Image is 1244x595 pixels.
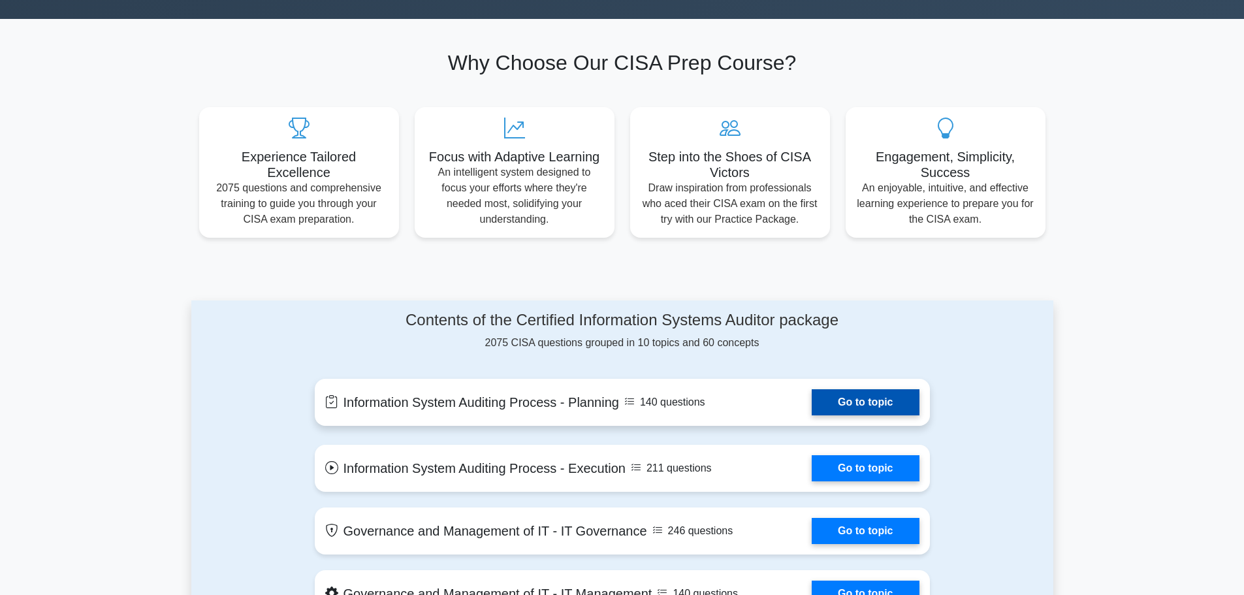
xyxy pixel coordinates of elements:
[641,149,820,180] h5: Step into the Shoes of CISA Victors
[315,311,930,351] div: 2075 CISA questions grouped in 10 topics and 60 concepts
[425,165,604,227] p: An intelligent system designed to focus your efforts where they're needed most, solidifying your ...
[812,389,919,415] a: Go to topic
[199,50,1045,75] h2: Why Choose Our CISA Prep Course?
[315,311,930,330] h4: Contents of the Certified Information Systems Auditor package
[812,455,919,481] a: Go to topic
[425,149,604,165] h5: Focus with Adaptive Learning
[641,180,820,227] p: Draw inspiration from professionals who aced their CISA exam on the first try with our Practice P...
[812,518,919,544] a: Go to topic
[856,149,1035,180] h5: Engagement, Simplicity, Success
[210,180,389,227] p: 2075 questions and comprehensive training to guide you through your CISA exam preparation.
[856,180,1035,227] p: An enjoyable, intuitive, and effective learning experience to prepare you for the CISA exam.
[210,149,389,180] h5: Experience Tailored Excellence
